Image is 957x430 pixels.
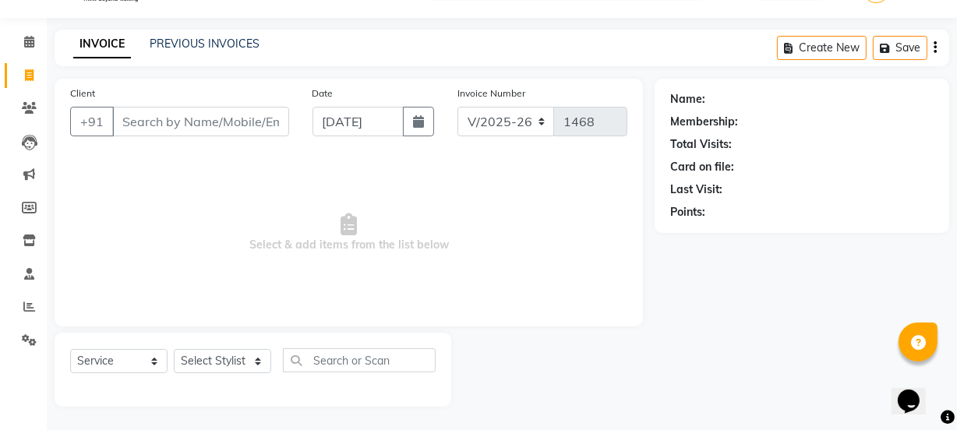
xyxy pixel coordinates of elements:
div: Card on file: [670,159,734,175]
div: Last Visit: [670,182,722,198]
iframe: chat widget [892,368,941,414]
button: +91 [70,107,114,136]
input: Search or Scan [283,348,436,372]
label: Invoice Number [457,86,525,100]
label: Date [313,86,334,100]
div: Name: [670,91,705,107]
label: Client [70,86,95,100]
span: Select & add items from the list below [70,155,627,311]
div: Total Visits: [670,136,732,153]
a: INVOICE [73,30,131,58]
input: Search by Name/Mobile/Email/Code [112,107,289,136]
div: Membership: [670,114,738,130]
div: Points: [670,204,705,220]
button: Create New [777,36,867,60]
a: PREVIOUS INVOICES [150,37,260,51]
button: Save [873,36,927,60]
